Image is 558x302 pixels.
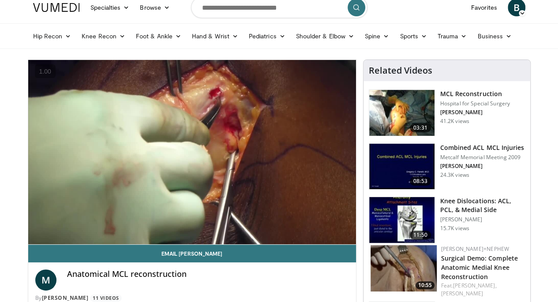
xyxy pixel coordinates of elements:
[440,100,510,107] p: Hospital for Special Surgery
[440,89,510,98] h3: MCL Reconstruction
[291,27,360,45] a: Shoulder & Elbow
[371,245,437,291] img: 626f4643-25aa-4a58-b31d-45f1c32319e6.150x105_q85_crop-smart_upscale.jpg
[371,245,437,291] a: 10:55
[440,163,524,170] p: [PERSON_NAME]
[369,197,525,243] a: 11:50 Knee Dislocations: ACL, PCL, & Medial Side [PERSON_NAME] 15.7K views
[369,143,525,190] a: 08:53 Combined ACL MCL Injuries Metcalf Memorial Meeting 2009 [PERSON_NAME] 24.3K views
[360,27,394,45] a: Spine
[67,269,349,279] h4: Anatomical MCL reconstruction
[76,27,131,45] a: Knee Recon
[440,172,469,179] p: 24.3K views
[440,216,525,223] p: [PERSON_NAME]
[440,118,469,125] p: 41.2K views
[416,281,434,289] span: 10:55
[369,65,432,76] h4: Related Videos
[28,27,77,45] a: Hip Recon
[410,177,431,186] span: 08:53
[453,282,496,289] a: [PERSON_NAME],
[35,269,56,291] a: M
[472,27,517,45] a: Business
[33,3,80,12] img: VuMedi Logo
[28,60,356,245] video-js: Video Player
[369,144,434,190] img: 641017_3.png.150x105_q85_crop-smart_upscale.jpg
[394,27,432,45] a: Sports
[90,295,122,302] a: 11 Videos
[369,197,434,243] img: stuart_1_100001324_3.jpg.150x105_q85_crop-smart_upscale.jpg
[440,225,469,232] p: 15.7K views
[187,27,243,45] a: Hand & Wrist
[432,27,472,45] a: Trauma
[441,282,523,298] div: Feat.
[28,245,356,262] a: Email [PERSON_NAME]
[410,123,431,132] span: 03:31
[42,294,89,302] a: [PERSON_NAME]
[440,109,510,116] p: [PERSON_NAME]
[440,154,524,161] p: Metcalf Memorial Meeting 2009
[410,231,431,239] span: 11:50
[441,245,509,253] a: [PERSON_NAME]+Nephew
[441,290,483,297] a: [PERSON_NAME]
[131,27,187,45] a: Foot & Ankle
[440,143,524,152] h3: Combined ACL MCL Injuries
[440,197,525,214] h3: Knee Dislocations: ACL, PCL, & Medial Side
[369,89,525,136] a: 03:31 MCL Reconstruction Hospital for Special Surgery [PERSON_NAME] 41.2K views
[369,90,434,136] img: Marx_MCL_100004569_3.jpg.150x105_q85_crop-smart_upscale.jpg
[243,27,291,45] a: Pediatrics
[441,254,518,281] a: Surgical Demo: Complete Anatomic Medial Knee Reconstruction
[35,294,349,302] div: By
